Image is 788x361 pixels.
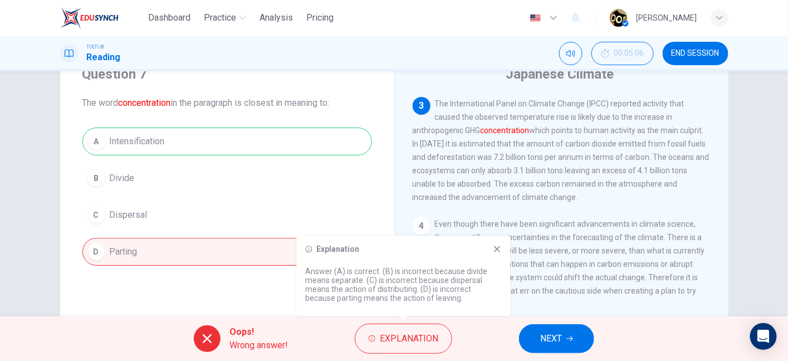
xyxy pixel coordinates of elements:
[229,325,288,339] span: Oops!
[148,11,190,25] span: Dashboard
[591,42,654,65] div: Hide
[82,96,372,110] span: The word in the paragraph is closest in meaning to:
[413,219,705,309] span: Even though there have been significant advancements in climate science, there are still many unc...
[672,49,720,58] span: END SESSION
[229,339,288,352] span: Wrong answer!
[260,11,293,25] span: Analysis
[481,126,530,135] font: concentration
[317,245,360,253] h6: Explanation
[413,99,709,202] span: The International Panel on Climate Change (IPCC) reported activity that caused the observed tempe...
[413,217,430,235] div: 4
[559,42,583,65] div: Mute
[750,323,777,350] div: Open Intercom Messenger
[637,11,697,25] div: [PERSON_NAME]
[413,97,430,115] div: 3
[610,9,628,27] img: Profile picture
[306,11,334,25] span: Pricing
[87,43,105,51] span: TOEFL®
[528,14,542,22] img: en
[306,267,502,303] p: Answer (A) is correct. (B) is incorrect because divide means separate. (C) is incorrect because d...
[119,97,171,108] font: concentration
[506,65,614,83] h4: Japanese Climate
[82,65,372,83] h4: Question 7
[204,11,236,25] span: Practice
[60,7,119,29] img: EduSynch logo
[380,331,438,347] span: Explanation
[87,51,121,64] h1: Reading
[540,331,562,347] span: NEXT
[614,49,644,58] span: 00:05:06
